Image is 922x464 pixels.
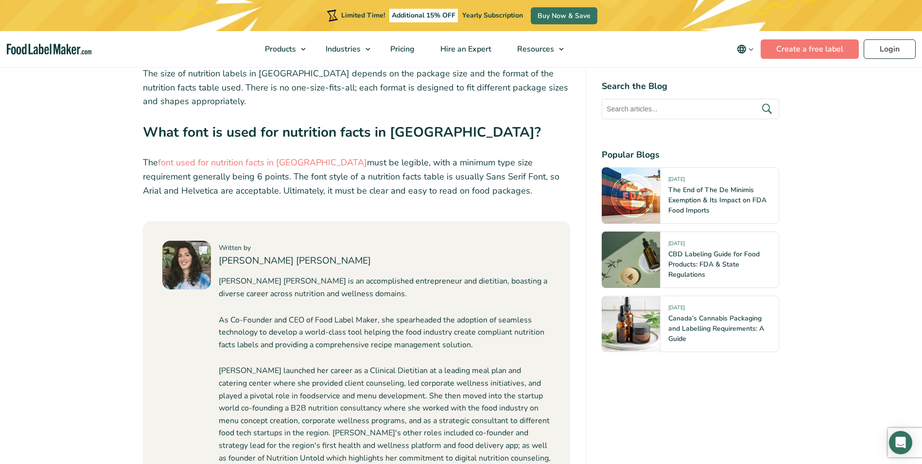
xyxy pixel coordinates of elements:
[341,11,385,20] span: Limited Time!
[143,123,541,142] strong: What font is used for nutrition facts in [GEOGRAPHIC_DATA]?
[143,156,571,197] p: The must be legible, with a minimum type size requirement generally being 6 points. The font styl...
[668,314,764,343] a: Canada’s Cannabis Packaging and Labelling Requirements: A Guide
[428,31,502,67] a: Hire an Expert
[602,80,779,93] h4: Search the Blog
[504,31,569,67] a: Resources
[668,176,685,187] span: [DATE]
[668,304,685,315] span: [DATE]
[602,148,779,161] h4: Popular Blogs
[389,9,458,22] span: Additional 15% OFF
[143,67,571,108] p: The size of nutrition labels in [GEOGRAPHIC_DATA] depends on the package size and the format of t...
[158,157,367,168] a: font used for nutrition facts in [GEOGRAPHIC_DATA]
[252,31,311,67] a: Products
[323,44,362,54] span: Industries
[262,44,297,54] span: Products
[437,44,492,54] span: Hire an Expert
[668,185,766,215] a: The End of The De Minimis Exemption & Its Impact on FDA Food Imports
[514,44,555,54] span: Resources
[313,31,375,67] a: Industries
[219,275,551,300] p: [PERSON_NAME] [PERSON_NAME] is an accomplished entrepreneur and dietitian, boasting a diverse car...
[602,99,779,119] input: Search articles...
[761,39,859,59] a: Create a free label
[162,241,211,289] img: Maria Abi Hanna - Food Label Maker
[462,11,523,20] span: Yearly Subscription
[378,31,425,67] a: Pricing
[864,39,916,59] a: Login
[668,250,760,279] a: CBD Labeling Guide for Food Products: FDA & State Regulations
[219,243,251,252] span: Written by
[668,240,685,251] span: [DATE]
[219,314,551,352] p: As Co-Founder and CEO of Food Label Maker, she spearheaded the adoption of seamless technology to...
[387,44,416,54] span: Pricing
[531,7,597,24] a: Buy Now & Save
[219,254,551,268] h4: [PERSON_NAME] [PERSON_NAME]
[889,431,912,454] div: Open Intercom Messenger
